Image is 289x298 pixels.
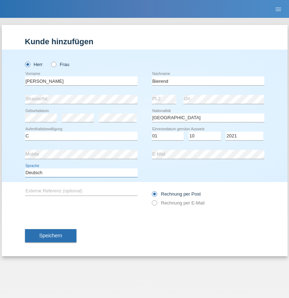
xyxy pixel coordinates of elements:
label: Rechnung per Post [152,191,201,197]
input: Frau [51,62,56,66]
label: Rechnung per E-Mail [152,200,205,206]
label: Frau [51,62,69,67]
i: menu [275,6,282,13]
a: menu [271,7,285,11]
input: Rechnung per E-Mail [152,200,156,209]
button: Speichern [25,229,76,243]
h1: Kunde hinzufügen [25,37,264,46]
input: Rechnung per Post [152,191,156,200]
label: Herr [25,62,43,67]
span: Speichern [39,233,62,238]
input: Herr [25,62,30,66]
